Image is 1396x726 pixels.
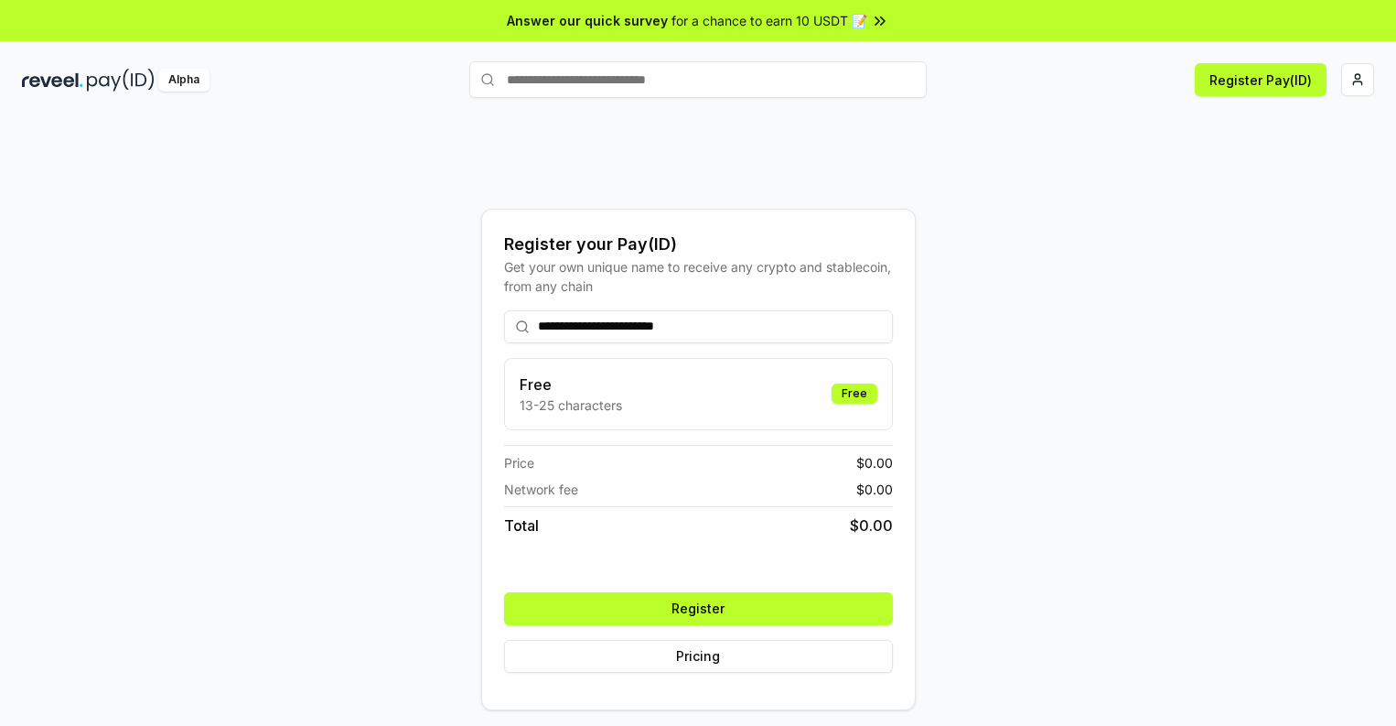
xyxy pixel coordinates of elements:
[504,257,893,296] div: Get your own unique name to receive any crypto and stablecoin, from any chain
[504,453,534,472] span: Price
[850,515,893,536] span: $ 0.00
[504,232,893,257] div: Register your Pay(ID)
[1195,63,1326,96] button: Register Pay(ID)
[87,69,155,92] img: pay_id
[520,396,622,415] p: 13-25 characters
[520,374,622,396] h3: Free
[507,11,668,30] span: Answer our quick survey
[504,515,539,536] span: Total
[856,480,893,499] span: $ 0.00
[504,640,893,673] button: Pricing
[832,384,877,404] div: Free
[504,480,578,499] span: Network fee
[671,11,867,30] span: for a chance to earn 10 USDT 📝
[856,453,893,472] span: $ 0.00
[158,69,209,92] div: Alpha
[504,592,893,625] button: Register
[22,69,83,92] img: reveel_dark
